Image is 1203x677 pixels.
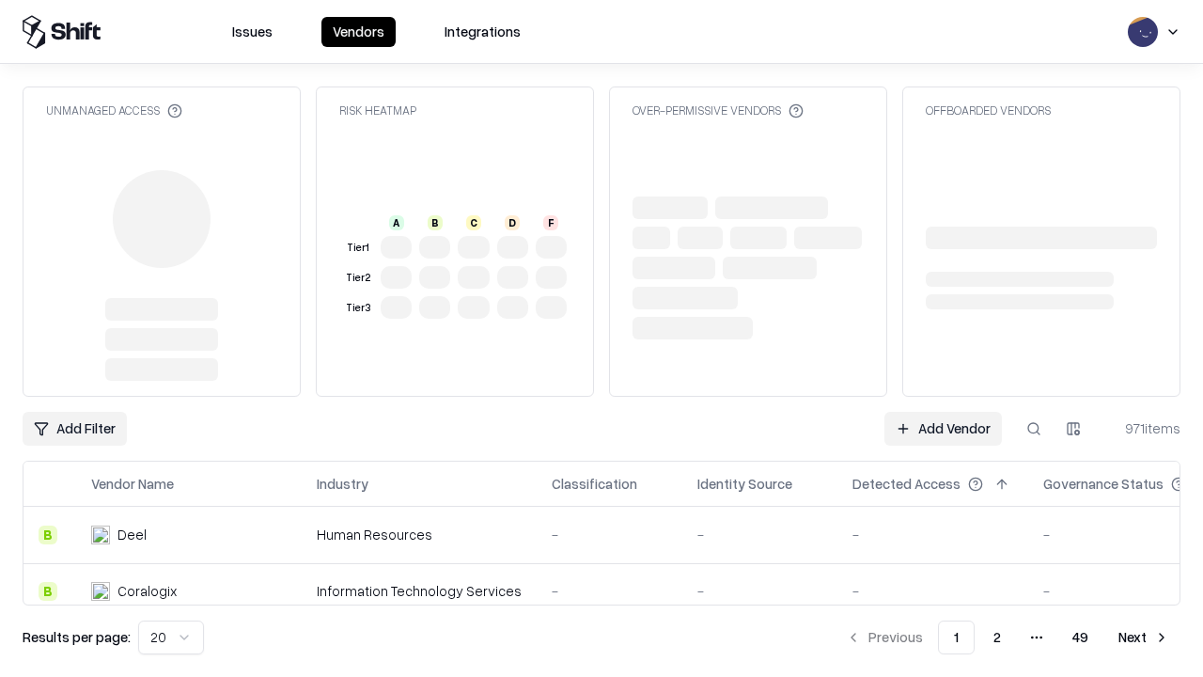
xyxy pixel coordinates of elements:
div: - [852,525,1013,544]
div: B [39,582,57,601]
div: Risk Heatmap [339,102,416,118]
p: Results per page: [23,627,131,647]
button: 1 [938,621,975,654]
div: Deel [117,525,147,544]
div: Detected Access [852,474,961,494]
div: Information Technology Services [317,581,522,601]
div: - [697,581,822,601]
a: Add Vendor [884,412,1002,446]
div: Human Resources [317,525,522,544]
button: Add Filter [23,412,127,446]
div: 971 items [1105,418,1180,438]
div: - [852,581,1013,601]
button: 49 [1057,621,1103,654]
div: A [389,215,404,230]
div: Offboarded Vendors [926,102,1051,118]
div: Identity Source [697,474,792,494]
div: C [466,215,481,230]
div: Tier 2 [343,270,373,286]
button: Integrations [433,17,532,47]
div: F [543,215,558,230]
div: - [697,525,822,544]
div: Classification [552,474,637,494]
img: Deel [91,526,110,544]
nav: pagination [835,621,1180,654]
button: 2 [978,621,1016,654]
button: Next [1107,621,1180,654]
button: Vendors [321,17,396,47]
div: Over-Permissive Vendors [633,102,804,118]
div: Industry [317,474,368,494]
button: Issues [221,17,284,47]
div: Coralogix [117,581,177,601]
img: Coralogix [91,582,110,601]
div: D [505,215,520,230]
div: Tier 1 [343,240,373,256]
div: Vendor Name [91,474,174,494]
div: B [39,526,57,544]
div: Governance Status [1043,474,1164,494]
div: Tier 3 [343,300,373,316]
div: Unmanaged Access [46,102,182,118]
div: B [428,215,443,230]
div: - [552,581,667,601]
div: - [552,525,667,544]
